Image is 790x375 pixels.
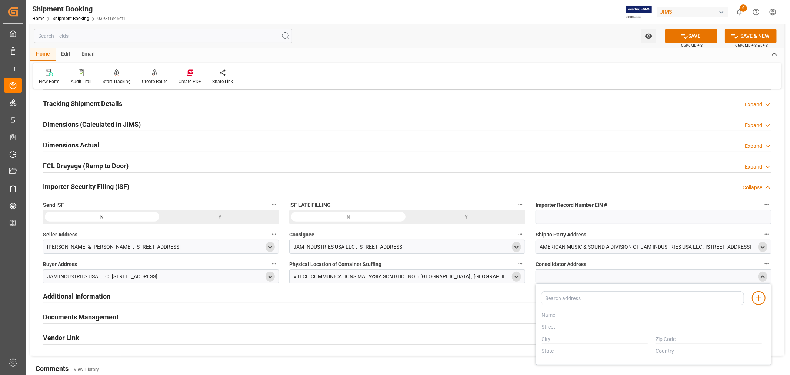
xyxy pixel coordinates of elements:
span: Ctrl/CMD + S [681,43,703,48]
span: Seller Address [43,231,77,239]
div: Y [161,210,279,224]
div: N [289,210,407,224]
div: Share Link [212,78,233,85]
div: Y [407,210,526,224]
input: Street [542,323,762,331]
h2: FCL Drayage (Ramp to Door) [43,161,129,171]
a: View History [74,367,99,372]
div: New Form [39,78,60,85]
button: SAVE [665,29,717,43]
div: open menu [512,272,521,282]
div: open menu [266,242,275,252]
a: Home [32,16,44,21]
div: Email [76,48,100,61]
div: Edit [56,48,76,61]
h2: Additional Information [43,291,110,301]
div: Audit Trail [71,78,91,85]
div: JAM INDUSTRIES USA LLC , [STREET_ADDRESS] [47,273,157,281]
input: Search address [541,291,744,305]
span: Importer Record Number EIN # [536,201,607,209]
div: [PERSON_NAME] & [PERSON_NAME] , [STREET_ADDRESS] [47,243,181,251]
span: Consolidator Address [536,260,586,268]
button: Physical Location of Container Stuffing [516,259,525,269]
div: Expand [745,142,762,150]
h2: Importer Security Filing (ISF) [43,182,129,192]
button: show 6 new notifications [731,4,748,20]
input: State [542,347,648,355]
div: Home [30,48,56,61]
div: VTECH COMMUNICATIONS MALAYSIA SDN BHD , NO 5 [GEOGRAPHIC_DATA] , [GEOGRAPHIC_DATA] , [GEOGRAPHIC_... [293,273,510,281]
div: close menu [758,272,767,282]
h2: Comments [36,364,69,374]
h2: Documents Management [43,312,119,322]
div: JAM INDUSTRIES USA LLC , [STREET_ADDRESS] [293,243,404,251]
button: ISF LATE FILLING [516,200,525,209]
h2: Dimensions Actual [43,140,99,150]
h2: Vendor Link [43,333,79,343]
a: Shipment Booking [53,16,89,21]
div: open menu [266,272,275,282]
button: Buyer Address [269,259,279,269]
h2: Tracking Shipment Details [43,99,122,109]
button: Seller Address [269,229,279,239]
span: Ship to Party Address [536,231,586,239]
button: Consignee [516,229,525,239]
span: Ctrl/CMD + Shift + S [735,43,768,48]
div: Expand [745,122,762,129]
div: AMERICAN MUSIC & SOUND A DIVISION OF JAM INDUSTRIES USA LLC , [STREET_ADDRESS] [540,243,751,251]
button: Importer Record Number EIN # [762,200,771,209]
div: Expand [745,101,762,109]
div: Create PDF [179,78,201,85]
div: Collapse [743,184,762,192]
input: City [542,335,648,344]
div: open menu [512,242,521,252]
span: 6 [740,4,747,12]
button: Consolidator Address [762,259,771,269]
input: Zip Code [656,335,762,344]
input: Country [656,347,762,355]
span: Physical Location of Container Stuffing [289,260,381,268]
div: open menu [758,242,767,252]
div: N [43,210,161,224]
h2: Dimensions (Calculated in JIMS) [43,119,141,129]
img: Exertis%20JAM%20-%20Email%20Logo.jpg_1722504956.jpg [626,6,652,19]
button: Ship to Party Address [762,229,771,239]
span: Buyer Address [43,260,77,268]
span: ISF LATE FILLING [289,201,331,209]
button: JIMS [657,5,731,19]
button: Help Center [748,4,764,20]
input: Name [542,311,762,319]
span: Consignee [289,231,314,239]
div: Start Tracking [103,78,131,85]
div: Create Route [142,78,167,85]
div: Expand [745,163,762,171]
div: JIMS [657,7,728,17]
button: Send ISF [269,200,279,209]
div: Shipment Booking [32,3,126,14]
button: open menu [641,29,656,43]
button: SAVE & NEW [725,29,777,43]
input: Search Fields [34,29,292,43]
span: Send ISF [43,201,64,209]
